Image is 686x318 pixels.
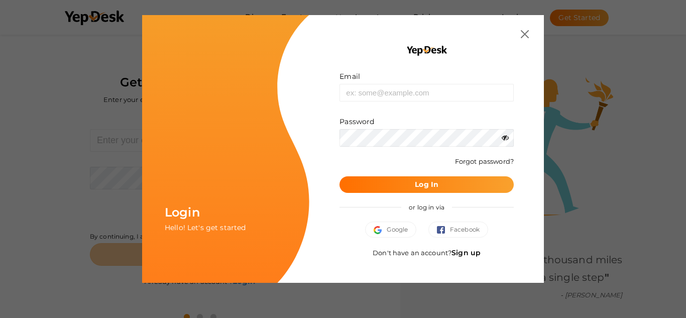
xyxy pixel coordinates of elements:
[374,225,408,235] span: Google
[165,223,246,232] span: Hello! Let's get started
[374,226,387,234] img: google.svg
[339,84,514,101] input: ex: some@example.com
[406,45,447,56] img: YEP_black_cropped.png
[339,71,360,81] label: Email
[521,30,529,38] img: close.svg
[451,248,481,257] a: Sign up
[455,157,514,165] a: Forgot password?
[165,205,200,220] span: Login
[373,249,481,257] span: Don't have an account?
[415,180,438,189] b: Log In
[365,222,416,238] button: Google
[437,226,450,234] img: facebook.svg
[437,225,480,235] span: Facebook
[339,176,514,193] button: Log In
[428,222,488,238] button: Facebook
[339,117,374,127] label: Password
[401,196,452,219] span: or log in via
